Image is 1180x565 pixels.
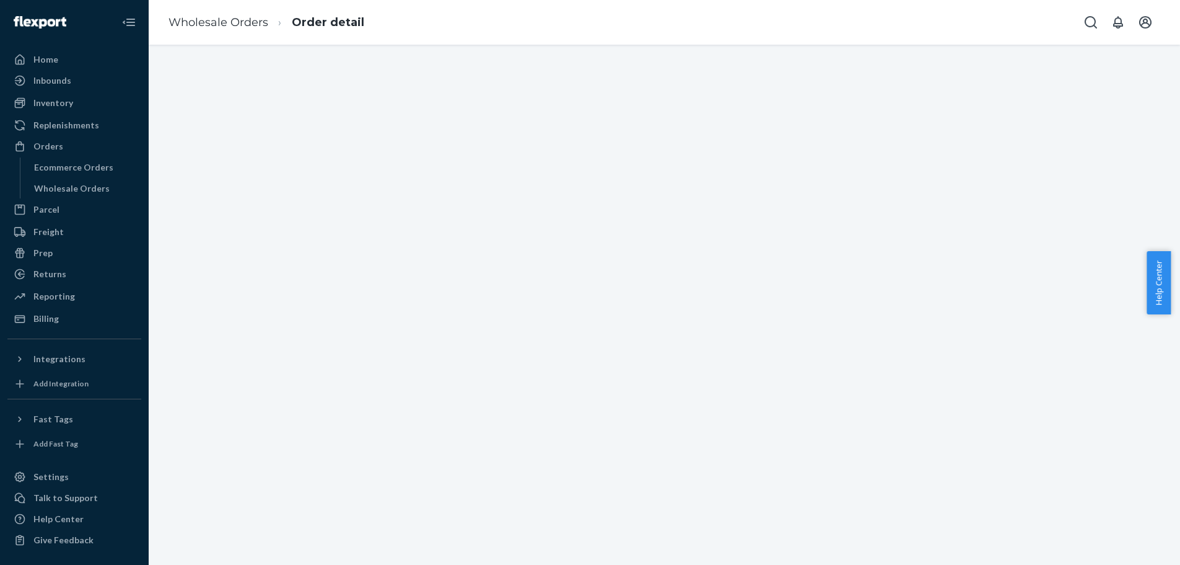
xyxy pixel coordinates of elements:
div: Fast Tags [33,413,73,425]
a: Reporting [7,287,141,306]
a: Settings [7,467,141,487]
button: Fast Tags [7,409,141,429]
button: Open account menu [1133,10,1158,35]
div: Returns [33,268,66,280]
a: Replenishments [7,115,141,135]
a: Wholesale Orders [28,179,142,198]
button: Give Feedback [7,530,141,550]
a: Parcel [7,200,141,220]
a: Freight [7,222,141,242]
div: Prep [33,247,53,259]
button: Open notifications [1106,10,1130,35]
button: Close Navigation [116,10,141,35]
a: Order detail [292,16,364,29]
div: Inbounds [33,74,71,87]
a: Add Fast Tag [7,434,141,454]
button: Open Search Box [1078,10,1103,35]
a: Billing [7,309,141,329]
div: Help Center [33,513,84,525]
button: Help Center [1147,251,1171,314]
div: Add Integration [33,378,89,389]
div: Freight [33,226,64,238]
a: Ecommerce Orders [28,158,142,177]
a: Prep [7,243,141,263]
a: Returns [7,264,141,284]
div: Wholesale Orders [34,182,110,195]
ol: breadcrumbs [159,4,374,41]
div: Inventory [33,97,73,109]
a: Add Integration [7,374,141,394]
img: Flexport logo [14,16,66,29]
div: Settings [33,471,69,483]
div: Parcel [33,203,59,216]
div: Home [33,53,58,66]
div: Reporting [33,290,75,303]
a: Home [7,50,141,69]
a: Inventory [7,93,141,113]
div: Billing [33,313,59,325]
div: Give Feedback [33,534,94,546]
div: Talk to Support [33,492,98,504]
div: Orders [33,140,63,153]
div: Ecommerce Orders [34,161,113,174]
a: Inbounds [7,71,141,91]
button: Integrations [7,349,141,369]
a: Orders [7,136,141,156]
div: Integrations [33,353,85,365]
a: Wholesale Orders [168,16,268,29]
a: Help Center [7,509,141,529]
div: Replenishments [33,119,99,131]
button: Talk to Support [7,488,141,508]
div: Add Fast Tag [33,438,78,449]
